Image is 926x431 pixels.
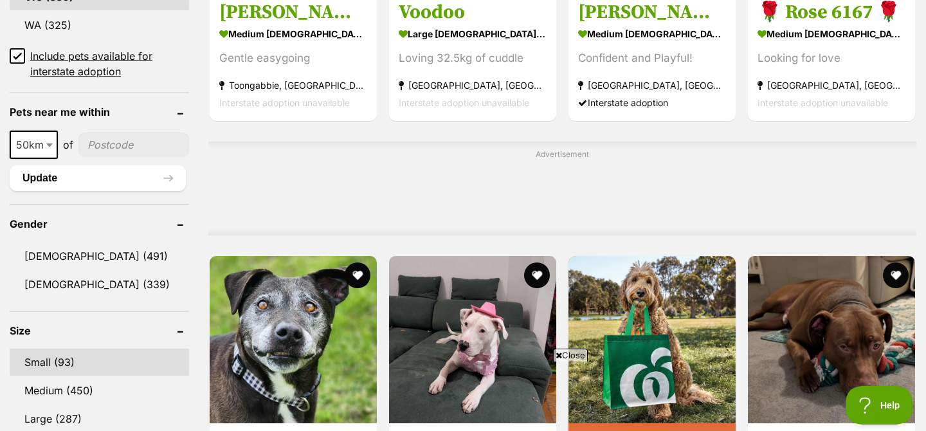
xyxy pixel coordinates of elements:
span: of [63,137,73,152]
strong: [GEOGRAPHIC_DATA], [GEOGRAPHIC_DATA] [399,77,547,94]
img: 🐻 Buster 6375 🐻 - American Staffordshire Terrier Dog [210,256,377,423]
a: WA (325) [10,12,189,39]
span: Interstate adoption unavailable [758,97,888,108]
div: Gentle easygoing [219,50,367,67]
strong: Toongabbie, [GEOGRAPHIC_DATA] [219,77,367,94]
strong: medium [DEMOGRAPHIC_DATA] Dog [219,24,367,43]
header: Size [10,325,189,336]
div: Confident and Playful! [578,50,726,67]
span: Interstate adoption unavailable [219,97,350,108]
a: [DEMOGRAPHIC_DATA] (339) [10,271,189,298]
header: Gender [10,218,189,230]
strong: [GEOGRAPHIC_DATA], [GEOGRAPHIC_DATA] [578,77,726,94]
span: Include pets available for interstate adoption [30,48,189,79]
button: Update [10,165,186,191]
a: Include pets available for interstate adoption [10,48,189,79]
strong: medium [DEMOGRAPHIC_DATA] Dog [758,24,905,43]
div: Loving 32.5kg of cuddle [399,50,547,67]
img: 🐶 Jeff 🐶 - Staffy x Shar-Pei Dog [748,256,915,423]
iframe: Help Scout Beacon - Open [846,386,913,425]
button: favourite [883,262,909,288]
a: Medium (450) [10,377,189,404]
a: Small (93) [10,349,189,376]
button: favourite [524,262,550,288]
a: [DEMOGRAPHIC_DATA] (491) [10,243,189,270]
img: Kimba - American Staffordshire Terrier Dog [389,256,556,423]
div: Interstate adoption [578,94,726,111]
button: favourite [345,262,370,288]
span: Close [553,349,588,362]
iframe: Advertisement [151,367,775,425]
input: postcode [78,133,189,157]
strong: medium [DEMOGRAPHIC_DATA] Dog [578,24,726,43]
header: Pets near me within [10,106,189,118]
div: Advertisement [208,142,916,235]
span: 50km [10,131,58,159]
span: Interstate adoption unavailable [399,97,529,108]
strong: large [DEMOGRAPHIC_DATA] Dog [399,24,547,43]
strong: [GEOGRAPHIC_DATA], [GEOGRAPHIC_DATA] [758,77,905,94]
span: 50km [11,136,57,154]
div: Looking for love [758,50,905,67]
